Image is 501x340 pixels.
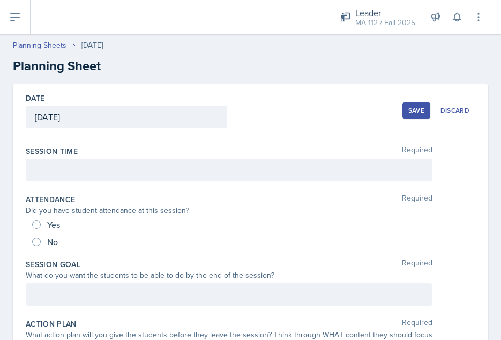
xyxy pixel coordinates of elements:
div: Discard [440,106,469,115]
div: Did you have student attendance at this session? [26,205,432,216]
span: Yes [47,219,60,230]
button: Discard [435,102,475,119]
label: Attendance [26,194,76,205]
div: MA 112 / Fall 2025 [355,17,415,28]
div: What do you want the students to be able to do by the end of the session? [26,270,432,281]
span: No [47,236,58,247]
label: Date [26,93,44,104]
span: Required [402,319,432,329]
span: Required [402,194,432,205]
button: Save [402,102,430,119]
div: Save [408,106,424,115]
span: Required [402,146,432,157]
div: [DATE] [81,40,103,51]
label: Action Plan [26,319,77,329]
span: Required [402,259,432,270]
label: Session Time [26,146,78,157]
h2: Planning Sheet [13,56,488,76]
label: Session Goal [26,259,80,270]
a: Planning Sheets [13,40,66,51]
div: Leader [355,6,415,19]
